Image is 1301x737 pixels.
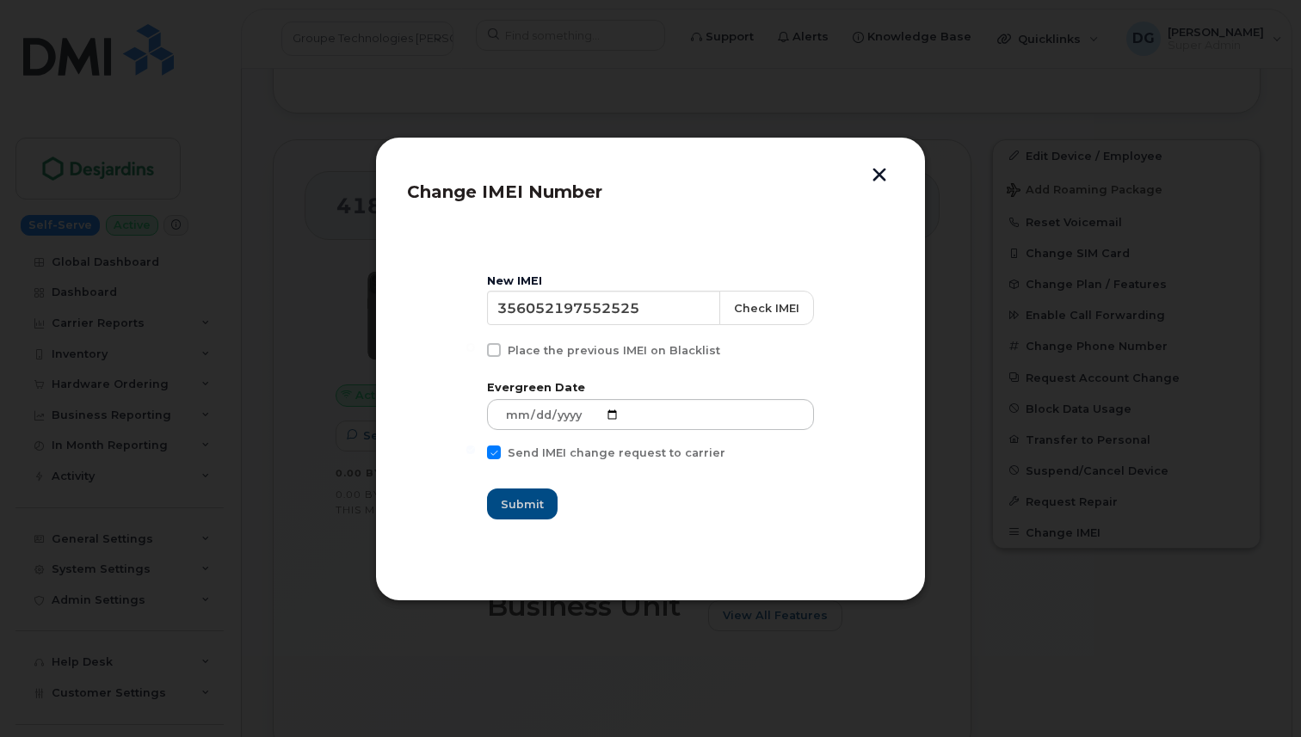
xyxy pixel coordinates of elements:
[501,496,544,513] span: Submit
[466,445,475,454] input: Send IMEI change request to carrier
[466,343,475,352] input: Place the previous IMEI on Blacklist
[719,291,814,325] button: Check IMEI
[508,344,720,357] span: Place the previous IMEI on Blacklist
[487,488,558,519] button: Submit
[508,446,725,459] span: Send IMEI change request to carrier
[487,274,814,288] div: New IMEI
[487,381,814,394] label: Evergreen Date
[407,181,602,202] span: Change IMEI Number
